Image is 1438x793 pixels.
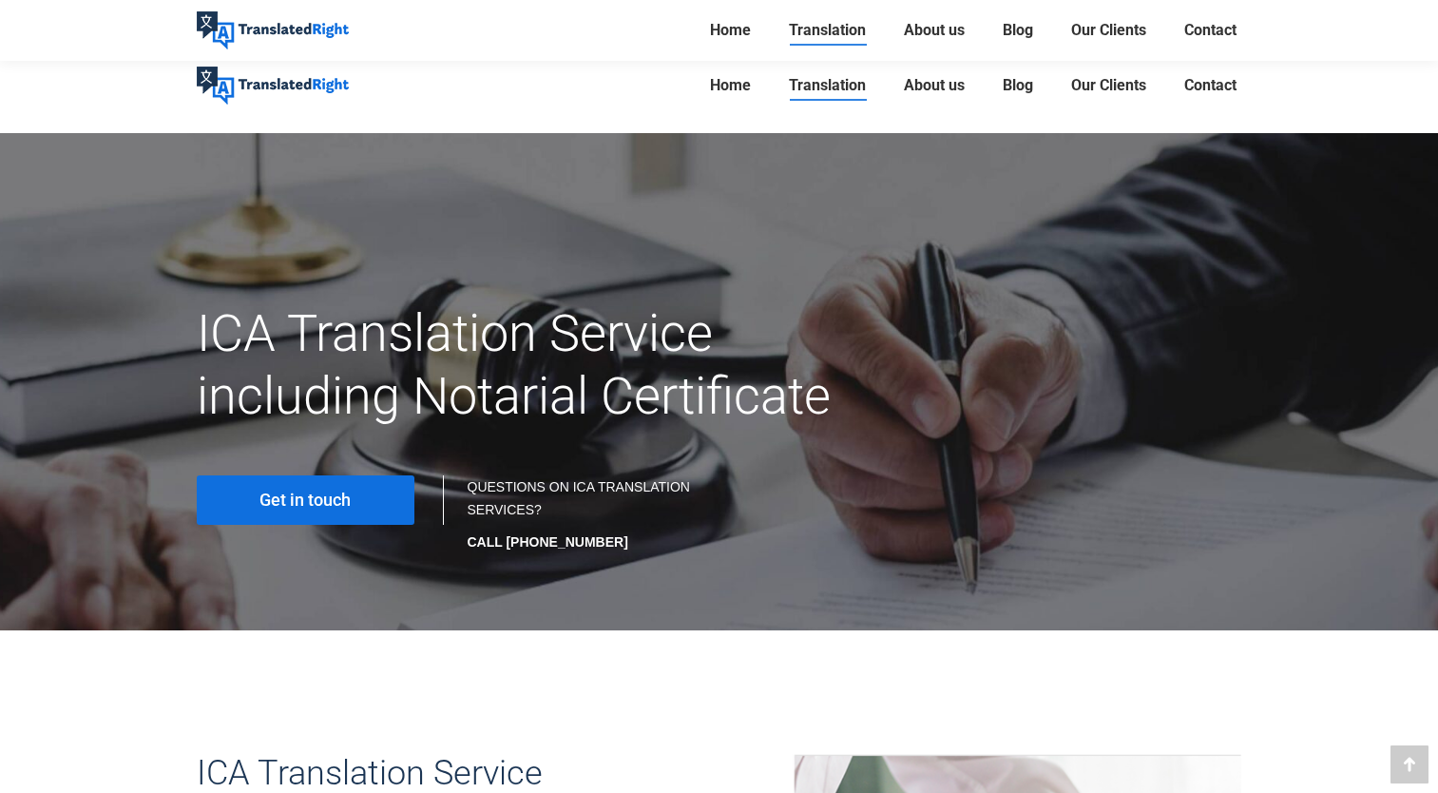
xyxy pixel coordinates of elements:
[259,491,351,510] span: Get in touch
[904,21,965,40] span: About us
[1065,55,1152,116] a: Our Clients
[1003,76,1033,95] span: Blog
[789,76,866,95] span: Translation
[1184,76,1237,95] span: Contact
[898,17,970,44] a: About us
[1003,21,1033,40] span: Blog
[710,21,751,40] span: Home
[1071,21,1146,40] span: Our Clients
[468,534,628,550] strong: CALL [PHONE_NUMBER]
[1179,17,1242,44] a: Contact
[197,302,884,428] h1: ICA Translation Service including Notarial Certificate
[789,21,866,40] span: Translation
[1179,55,1242,116] a: Contact
[783,17,872,44] a: Translation
[197,67,349,105] img: Translated Right
[710,76,751,95] span: Home
[704,17,757,44] a: Home
[197,11,349,49] img: Translated Right
[783,55,872,116] a: Translation
[1071,76,1146,95] span: Our Clients
[997,17,1039,44] a: Blog
[468,475,700,553] div: QUESTIONS ON ICA TRANSLATION SERVICES?
[197,475,414,525] a: Get in touch
[704,55,757,116] a: Home
[997,55,1039,116] a: Blog
[904,76,965,95] span: About us
[1184,21,1237,40] span: Contact
[1065,17,1152,44] a: Our Clients
[898,55,970,116] a: About us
